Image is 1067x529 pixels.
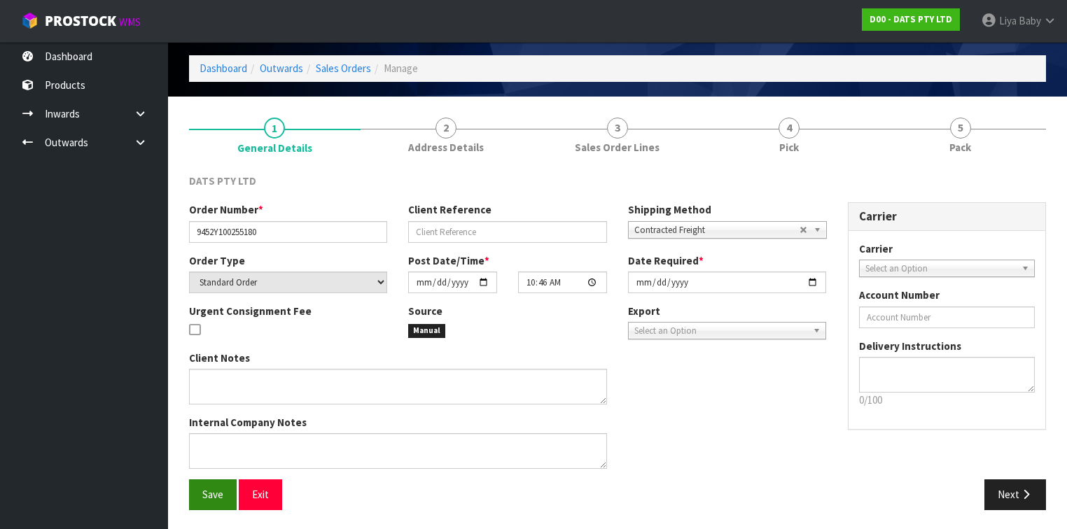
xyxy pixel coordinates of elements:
[384,62,418,75] span: Manage
[859,210,1035,223] h3: Carrier
[435,118,456,139] span: 2
[189,221,387,243] input: Order Number
[859,241,893,256] label: Carrier
[999,14,1017,27] span: Liya
[408,304,442,318] label: Source
[408,140,484,155] span: Address Details
[859,306,1035,328] input: Account Number
[237,141,312,155] span: General Details
[628,202,711,217] label: Shipping Method
[264,118,285,139] span: 1
[859,339,961,353] label: Delivery Instructions
[984,479,1046,509] button: Next
[21,12,39,29] img: cube-alt.png
[634,323,807,339] span: Select an Option
[200,62,247,75] a: Dashboard
[189,479,237,509] button: Save
[119,15,141,29] small: WMS
[260,62,303,75] a: Outwards
[628,253,704,268] label: Date Required
[408,202,491,217] label: Client Reference
[189,202,263,217] label: Order Number
[779,118,800,139] span: 4
[189,174,256,188] span: DATS PTY LTD
[45,12,116,30] span: ProStock
[408,324,445,338] span: Manual
[316,62,371,75] a: Sales Orders
[189,415,307,430] label: Internal Company Notes
[607,118,628,139] span: 3
[189,351,250,365] label: Client Notes
[779,140,799,155] span: Pick
[949,140,971,155] span: Pack
[189,304,312,318] label: Urgent Consignment Fee
[634,222,800,239] span: Contracted Freight
[859,393,1035,407] p: 0/100
[865,260,1017,277] span: Select an Option
[189,253,245,268] label: Order Type
[628,304,660,318] label: Export
[408,221,606,243] input: Client Reference
[950,118,971,139] span: 5
[859,288,940,302] label: Account Number
[202,488,223,501] span: Save
[1019,14,1041,27] span: Baby
[408,253,489,268] label: Post Date/Time
[189,163,1046,521] span: General Details
[870,13,952,25] strong: D00 - DATS PTY LTD
[239,479,282,509] button: Exit
[862,8,960,31] a: D00 - DATS PTY LTD
[575,140,660,155] span: Sales Order Lines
